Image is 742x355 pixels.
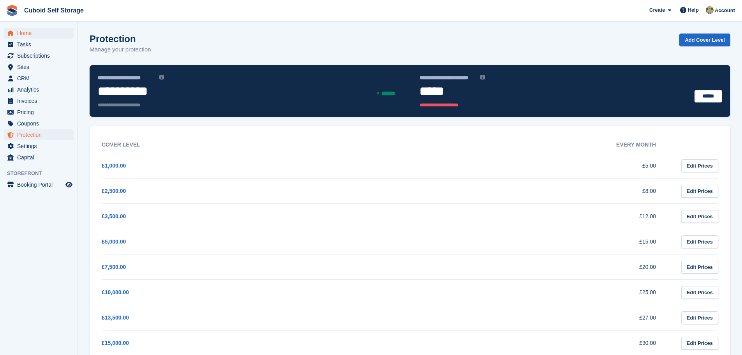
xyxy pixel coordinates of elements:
[387,305,672,330] td: £27.00
[17,28,64,39] span: Home
[17,141,64,152] span: Settings
[706,6,714,14] img: Chelsea Kitts
[681,210,718,223] a: Edit Prices
[387,153,672,178] td: £5.00
[90,45,151,54] p: Manage your protection
[4,107,74,118] a: menu
[679,34,730,46] a: Add Cover Level
[715,7,735,14] span: Account
[387,178,672,204] td: £8.00
[17,62,64,72] span: Sites
[681,235,718,248] a: Edit Prices
[480,75,485,79] img: icon-info-grey-7440780725fd019a000dd9b08b2336e03edf1995a4989e88bcd33f0948082b44.svg
[4,141,74,152] a: menu
[7,170,78,177] span: Storefront
[17,129,64,140] span: Protection
[17,179,64,190] span: Booking Portal
[102,264,126,270] a: £7,500.00
[17,73,64,84] span: CRM
[4,84,74,95] a: menu
[102,340,129,346] a: £15,000.00
[102,162,126,169] a: £1,000.00
[681,159,718,172] a: Edit Prices
[649,6,665,14] span: Create
[681,311,718,324] a: Edit Prices
[17,50,64,61] span: Subscriptions
[387,280,672,305] td: £25.00
[4,73,74,84] a: menu
[159,75,164,79] img: icon-info-grey-7440780725fd019a000dd9b08b2336e03edf1995a4989e88bcd33f0948082b44.svg
[681,286,718,299] a: Edit Prices
[4,62,74,72] a: menu
[4,28,74,39] a: menu
[17,39,64,50] span: Tasks
[17,95,64,106] span: Invoices
[102,314,129,321] a: £13,500.00
[102,188,126,194] a: £2,500.00
[387,204,672,229] td: £12.00
[4,129,74,140] a: menu
[102,137,387,153] th: Cover Level
[21,4,87,17] a: Cuboid Self Storage
[387,254,672,280] td: £20.00
[4,152,74,163] a: menu
[4,50,74,61] a: menu
[4,95,74,106] a: menu
[90,34,151,44] h1: Protection
[17,118,64,129] span: Coupons
[102,238,126,245] a: £5,000.00
[4,39,74,50] a: menu
[681,337,718,350] a: Edit Prices
[17,107,64,118] span: Pricing
[387,137,672,153] th: Every month
[102,213,126,219] a: £3,500.00
[102,289,129,295] a: £10,000.00
[17,84,64,95] span: Analytics
[688,6,699,14] span: Help
[681,185,718,198] a: Edit Prices
[387,229,672,254] td: £15.00
[4,118,74,129] a: menu
[17,152,64,163] span: Capital
[4,179,74,190] a: menu
[681,261,718,274] a: Edit Prices
[6,5,18,16] img: stora-icon-8386f47178a22dfd0bd8f6a31ec36ba5ce8667c1dd55bd0f319d3a0aa187defe.svg
[64,180,74,189] a: Preview store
